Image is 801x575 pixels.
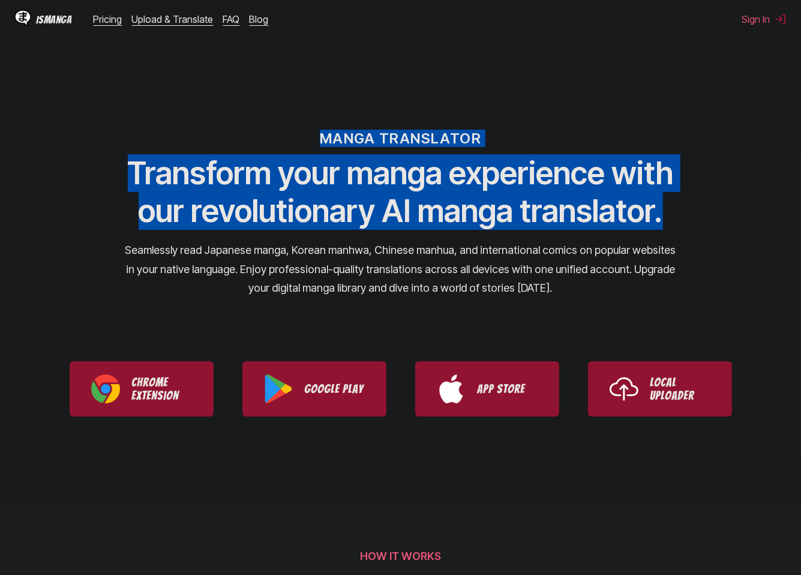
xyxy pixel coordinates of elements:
[125,154,677,230] h1: Transform your manga experience with our revolutionary AI manga translator.
[588,361,732,417] a: Use IsManga Local Uploader
[125,241,677,298] p: Seamlessly read Japanese manga, Korean manhwa, Chinese manhua, and international comics on popula...
[223,13,240,25] a: FAQ
[742,13,787,25] button: Sign In
[250,13,269,25] a: Blog
[132,13,214,25] a: Upload & Translate
[415,361,559,417] a: Download IsManga from App Store
[94,13,122,25] a: Pricing
[70,361,214,417] a: Download IsManga Chrome Extension
[36,14,72,25] div: IsManga
[132,376,192,402] p: Chrome Extension
[242,361,386,417] a: Download IsManga from Google Play
[14,10,31,26] img: IsManga Logo
[14,10,94,29] a: IsManga LogoIsManga
[478,382,538,396] p: App Store
[264,375,293,403] img: Google Play logo
[775,13,787,25] img: Sign out
[320,130,481,147] h6: MANGA TRANSLATOR
[650,376,710,402] p: Local Uploader
[305,382,365,396] p: Google Play
[91,375,120,403] img: Chrome logo
[610,375,638,403] img: Upload icon
[40,550,761,562] h2: HOW IT WORKS
[437,375,466,403] img: App Store logo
